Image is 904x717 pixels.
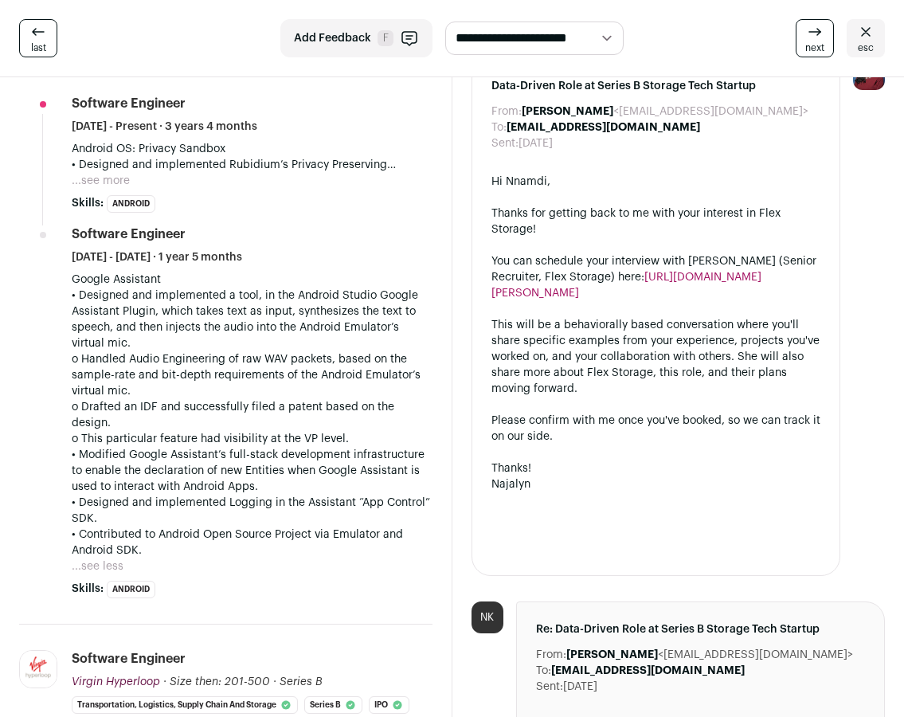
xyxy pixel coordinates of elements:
[72,141,432,157] p: Android OS: Privacy Sandbox
[72,95,186,112] div: Software Engineer
[491,317,821,397] div: This will be a behaviorally based conversation where you'll share specific examples from your exp...
[491,119,507,135] dt: To:
[491,104,522,119] dt: From:
[369,696,409,714] li: IPO
[72,249,242,265] span: [DATE] - [DATE] · 1 year 5 months
[107,581,155,598] li: Android
[491,78,821,94] span: Data-Driven Role at Series B Storage Tech Startup
[72,527,432,558] p: • Contributed to Android Open Source Project via Emulator and Android SDK.
[107,195,155,213] li: Android
[566,649,658,660] b: [PERSON_NAME]
[536,679,563,695] dt: Sent:
[378,30,393,46] span: F
[294,30,371,46] span: Add Feedback
[19,19,57,57] a: last
[72,119,257,135] span: [DATE] - Present · 3 years 4 months
[72,195,104,211] span: Skills:
[72,558,123,574] button: ...see less
[163,676,270,688] span: · Size then: 201-500
[519,135,553,151] dd: [DATE]
[72,173,130,189] button: ...see more
[72,447,432,495] p: • Modified Google Assistant’s full-stack development infrastructure to enable the declaration of ...
[536,647,566,663] dt: From:
[858,41,874,54] span: esc
[491,413,821,445] div: Please confirm with me once you've booked, so we can track it on our side.
[20,651,57,688] img: 3b170a6f204e17c8b15445a23be3badc93b49d461780912d8a298dc9aacbfc6d.jpg
[536,621,866,637] span: Re: Data-Driven Role at Series B Storage Tech Startup
[491,460,821,476] div: Thanks!
[72,495,432,527] p: • Designed and implemented Logging in the Assistant “App Control” SDK.
[72,676,160,688] span: Virgin Hyperloop
[796,19,834,57] a: next
[72,581,104,597] span: Skills:
[491,135,519,151] dt: Sent:
[472,601,503,633] div: NK
[491,476,821,492] div: Najalyn
[522,104,808,119] dd: <[EMAIL_ADDRESS][DOMAIN_NAME]>
[72,225,186,243] div: Software Engineer
[72,650,186,668] div: Software Engineer
[273,674,276,690] span: ·
[72,696,298,714] li: Transportation, Logistics, Supply Chain and Storage
[536,663,551,679] dt: To:
[280,19,432,57] button: Add Feedback F
[280,676,323,688] span: Series B
[847,19,885,57] a: esc
[72,157,432,173] p: • Designed and implemented Rubidium’s Privacy Preserving backend for registering Ad-Impressions a...
[72,272,432,288] p: Google Assistant
[551,665,745,676] b: [EMAIL_ADDRESS][DOMAIN_NAME]
[507,122,700,133] b: [EMAIL_ADDRESS][DOMAIN_NAME]
[491,253,821,301] div: You can schedule your interview with [PERSON_NAME] (Senior Recruiter, Flex Storage) here:
[491,174,821,190] div: Hi Nnamdi,
[563,679,597,695] dd: [DATE]
[566,647,853,663] dd: <[EMAIL_ADDRESS][DOMAIN_NAME]>
[522,106,613,117] b: [PERSON_NAME]
[72,288,432,447] p: • Designed and implemented a tool, in the Android Studio Google Assistant Plugin, which takes tex...
[31,41,46,54] span: last
[304,696,362,714] li: Series B
[805,41,824,54] span: next
[491,206,821,237] div: Thanks for getting back to me with your interest in Flex Storage!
